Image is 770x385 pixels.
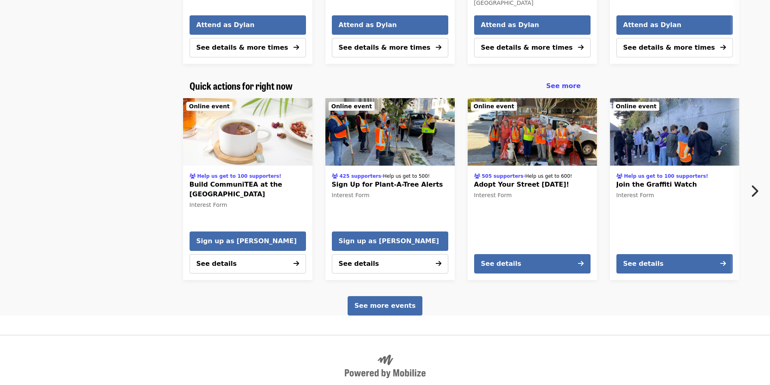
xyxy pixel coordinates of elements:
span: Join the Graffiti Watch [616,180,733,189]
a: See details for "Build CommuniTEA at the Street Tree Nursery" [190,169,306,211]
a: See details for "Adopt Your Street Today!" [468,98,597,280]
button: See details [474,254,591,273]
button: See details & more times [332,38,448,57]
span: Interest Form [616,192,654,198]
span: See details [196,260,237,267]
button: See details [332,254,448,273]
img: Build CommuniTEA at the Street Tree Nursery organized by SF Public Works [183,98,312,166]
i: arrow-right icon [720,260,726,267]
i: arrow-right icon [578,260,584,267]
img: Sign Up for Plant-A-Tree Alerts organized by SF Public Works [325,98,455,166]
span: Sign Up for Plant-A-Tree Alerts [332,180,448,189]
span: See more [546,82,580,90]
span: Quick actions for right now [190,78,293,93]
span: Help us get to 100 supporters! [624,173,708,179]
a: See details for "Join the Graffiti Watch" [610,98,739,280]
span: See details [339,260,379,267]
span: See details & more times [623,44,715,51]
span: See details & more times [481,44,573,51]
span: Interest Form [332,192,370,198]
button: Attend as Dylan [332,15,448,35]
a: See more [546,81,580,91]
button: Next item [743,180,770,202]
img: Join the Graffiti Watch organized by SF Public Works [610,98,739,166]
div: · [332,171,430,180]
button: Attend as Dylan [190,15,306,35]
span: Online event [616,103,657,109]
span: Help us get to 600! [525,173,572,179]
button: See details [190,254,306,273]
button: See details [616,254,733,273]
span: Adopt Your Street [DATE]! [474,180,591,189]
i: arrow-right icon [578,44,584,51]
span: See details & more times [196,44,288,51]
span: Sign up as [PERSON_NAME] [339,236,441,246]
button: See details & more times [616,38,733,57]
div: See details [623,259,664,269]
span: Attend as Dylan [623,20,726,30]
i: arrow-right icon [436,260,441,267]
span: 425 supporters [340,173,381,179]
button: See details & more times [474,38,591,57]
button: See details & more times [190,38,306,57]
i: users icon [332,173,338,179]
a: See details for "Sign Up for Plant-A-Tree Alerts" [332,169,448,201]
a: Sign Up for Plant-A-Tree Alerts [325,98,455,166]
i: users icon [474,173,480,179]
span: Interest Form [190,202,228,208]
span: Attend as Dylan [481,20,584,30]
button: Attend as Dylan [616,15,733,35]
button: Sign up as [PERSON_NAME] [332,231,448,251]
div: Quick actions for right now [183,80,587,92]
button: See more events [348,296,422,316]
i: arrow-right icon [293,44,299,51]
span: See more events [354,302,416,309]
i: users icon [616,173,622,179]
span: Build CommuniTEA at the [GEOGRAPHIC_DATA] [190,180,306,199]
div: See details [481,259,521,269]
a: Build CommuniTEA at the Street Tree Nursery [183,98,312,166]
a: See more events [348,302,422,309]
button: Sign up as [PERSON_NAME] [190,231,306,251]
span: Attend as Dylan [339,20,441,30]
span: Sign up as [PERSON_NAME] [196,236,299,246]
span: Online event [474,103,515,109]
span: Attend as Dylan [196,20,299,30]
i: arrow-right icon [720,44,726,51]
span: See details & more times [339,44,430,51]
div: · [474,171,572,180]
img: Powered by Mobilize [345,355,426,378]
span: Interest Form [474,192,512,198]
a: Quick actions for right now [190,80,293,92]
i: arrow-right icon [293,260,299,267]
button: Attend as Dylan [474,15,591,35]
i: arrow-right icon [436,44,441,51]
i: users icon [190,173,196,179]
span: Online event [331,103,372,109]
span: Help us get to 100 supporters! [197,173,281,179]
span: Online event [189,103,230,109]
i: chevron-right icon [750,183,758,199]
span: 505 supporters [482,173,523,179]
span: Help us get to 500! [383,173,430,179]
img: Adopt Your Street Today! organized by SF Public Works [468,98,597,166]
